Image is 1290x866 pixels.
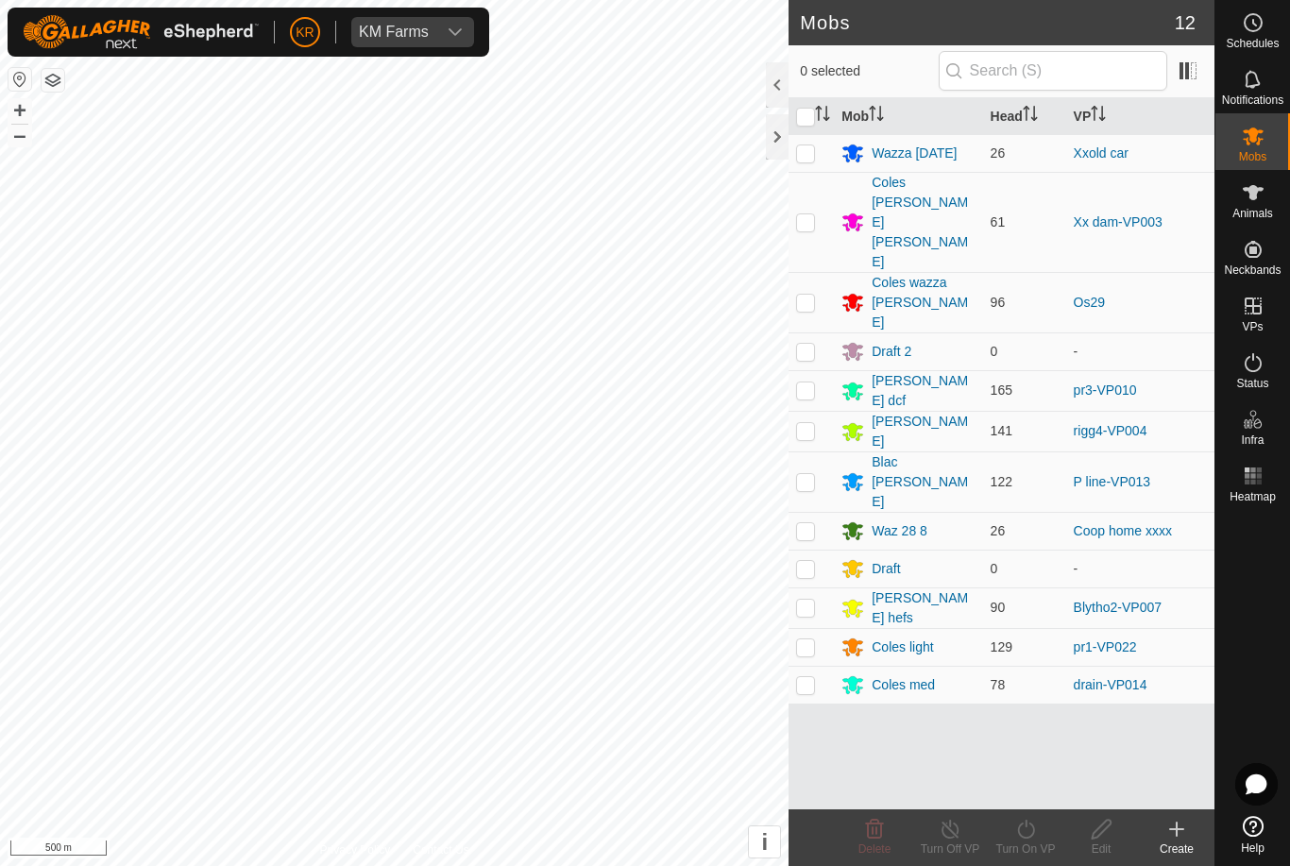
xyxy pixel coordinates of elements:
div: Turn Off VP [912,841,988,858]
span: 61 [991,214,1006,229]
a: Help [1215,808,1290,861]
div: [PERSON_NAME] [872,412,975,451]
th: VP [1066,98,1214,135]
div: Draft [872,559,900,579]
p-sorticon: Activate to sort [815,109,830,124]
a: P line-VP013 [1074,474,1150,489]
div: dropdown trigger [436,17,474,47]
span: Notifications [1222,94,1283,106]
a: Xxold car [1074,145,1129,161]
span: Help [1241,842,1265,854]
div: [PERSON_NAME] hefs [872,588,975,628]
a: Xx dam-VP003 [1074,214,1163,229]
span: KM Farms [351,17,436,47]
a: rigg4-VP004 [1074,423,1147,438]
a: Blytho2-VP007 [1074,600,1162,615]
a: Contact Us [413,841,468,858]
a: Os29 [1074,295,1105,310]
p-sorticon: Activate to sort [1023,109,1038,124]
span: 0 [991,561,998,576]
span: 122 [991,474,1012,489]
span: 129 [991,639,1012,654]
a: Coop home xxxx [1074,523,1172,538]
span: Status [1236,378,1268,389]
input: Search (S) [939,51,1167,91]
span: Animals [1232,208,1273,219]
span: Delete [858,842,891,856]
span: 96 [991,295,1006,310]
span: i [761,829,768,855]
button: Map Layers [42,69,64,92]
button: Reset Map [8,68,31,91]
div: Create [1139,841,1214,858]
span: 12 [1175,8,1196,37]
img: Gallagher Logo [23,15,259,49]
span: VPs [1242,321,1263,332]
span: 0 [991,344,998,359]
p-sorticon: Activate to sort [1091,109,1106,124]
span: Schedules [1226,38,1279,49]
div: [PERSON_NAME] dcf [872,371,975,411]
a: drain-VP014 [1074,677,1147,692]
a: Privacy Policy [320,841,391,858]
span: Heatmap [1230,491,1276,502]
span: 26 [991,523,1006,538]
span: 141 [991,423,1012,438]
div: Draft 2 [872,342,911,362]
span: Mobs [1239,151,1266,162]
div: Coles light [872,637,933,657]
div: Edit [1063,841,1139,858]
span: KR [296,23,314,42]
span: Neckbands [1224,264,1281,276]
a: pr3-VP010 [1074,382,1137,398]
div: Coles [PERSON_NAME] [PERSON_NAME] [872,173,975,272]
button: + [8,99,31,122]
a: pr1-VP022 [1074,639,1137,654]
button: – [8,124,31,146]
div: Turn On VP [988,841,1063,858]
span: 90 [991,600,1006,615]
td: - [1066,332,1214,370]
div: Waz 28 8 [872,521,927,541]
h2: Mobs [800,11,1175,34]
td: - [1066,550,1214,587]
p-sorticon: Activate to sort [869,109,884,124]
span: 165 [991,382,1012,398]
button: i [749,826,780,858]
span: 0 selected [800,61,938,81]
div: KM Farms [359,25,429,40]
th: Mob [834,98,982,135]
span: 78 [991,677,1006,692]
div: Coles wazza [PERSON_NAME] [872,273,975,332]
div: Blac [PERSON_NAME] [872,452,975,512]
div: Coles med [872,675,935,695]
div: Wazza [DATE] [872,144,957,163]
th: Head [983,98,1066,135]
span: 26 [991,145,1006,161]
span: Infra [1241,434,1264,446]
